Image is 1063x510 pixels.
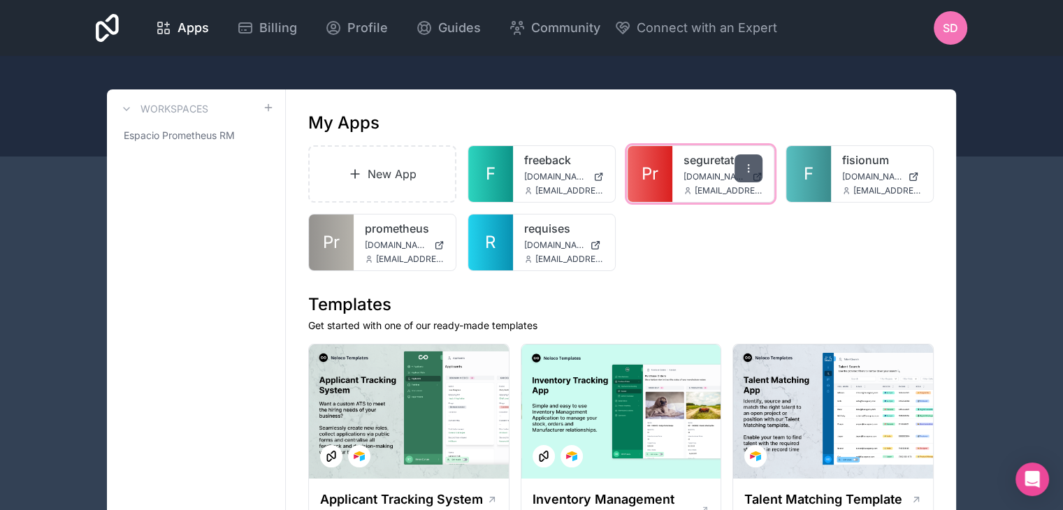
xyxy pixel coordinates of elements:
span: Community [531,18,600,38]
span: Pr [323,231,340,254]
span: [DOMAIN_NAME] [524,240,584,251]
a: [DOMAIN_NAME] [524,240,604,251]
span: SD [943,20,958,36]
a: F [468,146,513,202]
p: Get started with one of our ready-made templates [308,319,934,333]
button: Connect with an Expert [614,18,777,38]
img: Airtable Logo [750,451,761,462]
a: Community [498,13,612,43]
span: [DOMAIN_NAME] [842,171,902,182]
span: [EMAIL_ADDRESS][DOMAIN_NAME] [695,185,763,196]
a: [DOMAIN_NAME] [684,171,763,182]
span: Pr [642,163,658,185]
a: freeback [524,152,604,168]
span: [DOMAIN_NAME] [524,171,588,182]
span: [EMAIL_ADDRESS][DOMAIN_NAME] [535,185,604,196]
a: requises [524,220,604,237]
a: Pr [628,146,672,202]
a: fisionum [842,152,922,168]
span: Espacio Prometheus RM [124,129,235,143]
span: Guides [438,18,481,38]
a: [DOMAIN_NAME] [524,171,604,182]
span: [DOMAIN_NAME] [365,240,428,251]
span: R [485,231,496,254]
span: F [804,163,813,185]
a: F [786,146,831,202]
h1: Templates [308,293,934,316]
a: prometheus [365,220,444,237]
a: seguretat [684,152,763,168]
a: Billing [226,13,308,43]
h3: Workspaces [140,102,208,116]
span: [EMAIL_ADDRESS][DOMAIN_NAME] [535,254,604,265]
h1: My Apps [308,112,379,134]
span: Billing [259,18,297,38]
h1: Talent Matching Template [744,490,902,509]
a: Espacio Prometheus RM [118,123,274,148]
a: R [468,214,513,270]
span: F [486,163,496,185]
span: Connect with an Expert [637,18,777,38]
img: Airtable Logo [566,451,577,462]
img: Airtable Logo [354,451,365,462]
a: [DOMAIN_NAME] [842,171,922,182]
span: [EMAIL_ADDRESS][DOMAIN_NAME] [853,185,922,196]
div: Open Intercom Messenger [1015,462,1049,496]
h1: Applicant Tracking System [320,490,483,509]
span: [DOMAIN_NAME] [684,171,747,182]
a: [DOMAIN_NAME] [365,240,444,251]
a: Profile [314,13,399,43]
a: Apps [144,13,220,43]
span: [EMAIL_ADDRESS][DOMAIN_NAME] [376,254,444,265]
span: Apps [178,18,209,38]
span: Profile [347,18,388,38]
a: Workspaces [118,101,208,117]
a: Guides [405,13,492,43]
a: Pr [309,214,354,270]
a: New App [308,145,456,203]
